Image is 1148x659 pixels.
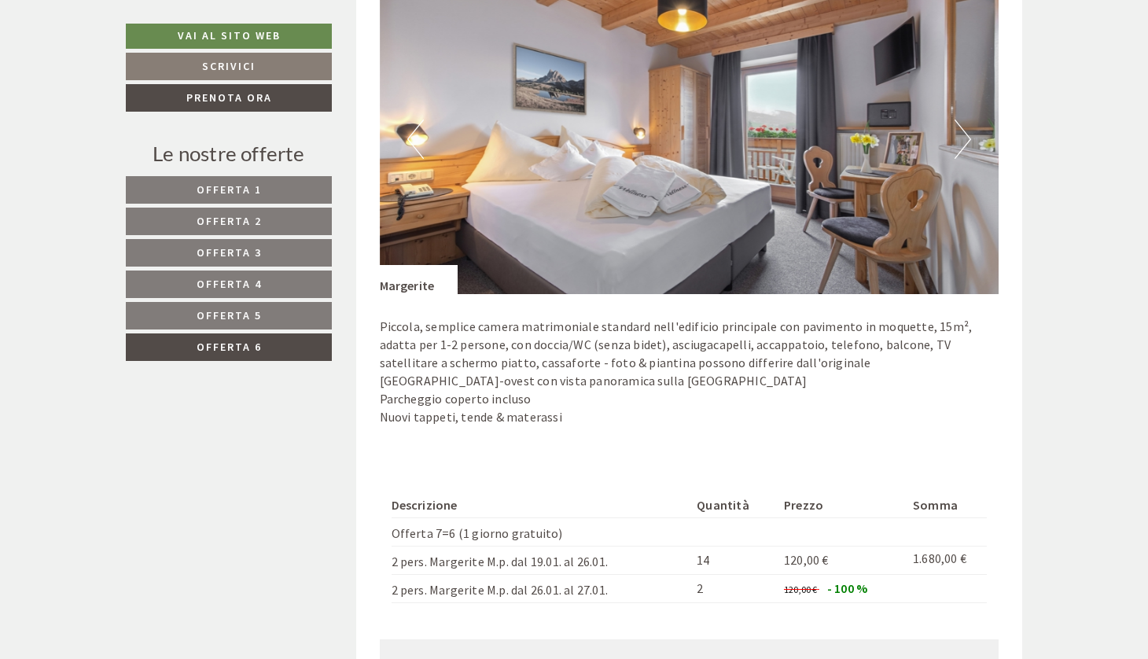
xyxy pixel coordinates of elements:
div: mercoledì [267,13,353,39]
td: 1.680,00 € [907,547,987,575]
div: Buon giorno, come possiamo aiutarla? [13,43,245,91]
th: Prezzo [778,493,907,517]
div: [GEOGRAPHIC_DATA] [24,46,237,59]
span: 120,00 € [784,552,829,568]
div: Margerite [380,265,458,295]
span: Offerta 5 [197,308,262,322]
td: 2 pers. Margerite M.p. dal 26.01. al 27.01. [392,574,691,602]
span: Offerta 4 [197,277,262,291]
th: Descrizione [392,493,691,517]
td: 2 [690,574,778,602]
span: Offerta 6 [197,340,262,354]
button: Next [955,120,971,159]
th: Quantità [690,493,778,517]
p: Piccola, semplice camera matrimoniale standard nell'edificio principale con pavimento in moquette... [380,318,999,425]
a: Scrivici [126,53,332,80]
span: 120,00 € [784,584,818,595]
td: 14 [690,547,778,575]
a: Prenota ora [126,84,332,112]
span: Offerta 3 [197,245,262,260]
a: Vai al sito web [126,24,332,49]
div: Le nostre offerte [126,139,332,168]
button: Invia [540,414,620,442]
td: Offerta 7=6 (1 giorno gratuito) [392,518,691,547]
small: 20:29 [24,77,237,88]
span: - 100 % [827,580,867,596]
button: Previous [407,120,424,159]
td: 2 pers. Margerite M.p. dal 19.01. al 26.01. [392,547,691,575]
span: Offerta 2 [197,214,262,228]
th: Somma [907,493,987,517]
span: Offerta 1 [197,182,262,197]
